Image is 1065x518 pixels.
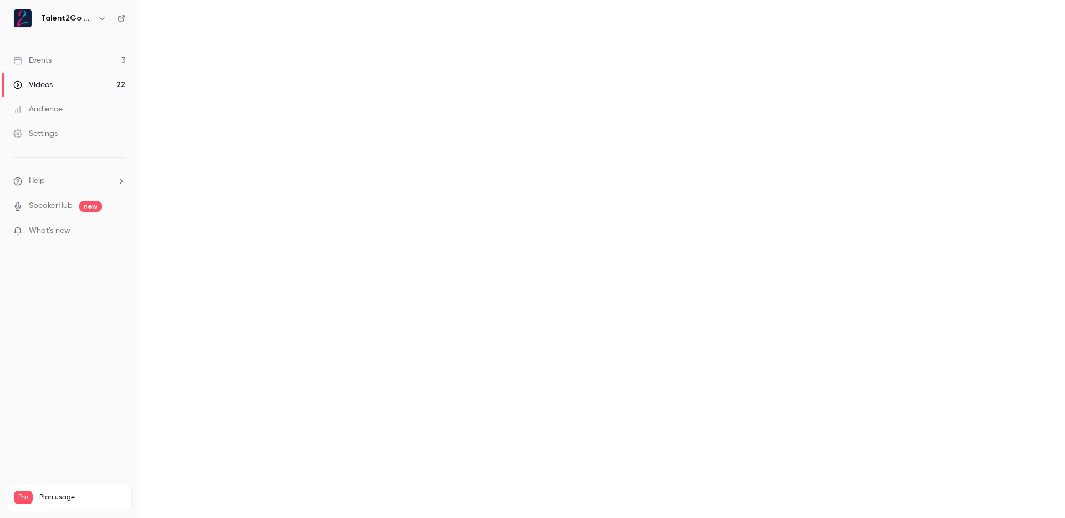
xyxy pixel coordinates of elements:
span: Plan usage [39,493,125,502]
span: Pro [14,491,33,504]
li: help-dropdown-opener [13,175,125,187]
span: Help [29,175,45,187]
a: SpeakerHub [29,200,73,212]
div: Events [13,55,52,66]
img: Talent2Go GmbH [14,9,32,27]
div: Settings [13,128,58,139]
span: new [79,201,102,212]
span: What's new [29,225,70,237]
div: Audience [13,104,63,115]
h6: Talent2Go GmbH [41,13,93,24]
div: Videos [13,79,53,90]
